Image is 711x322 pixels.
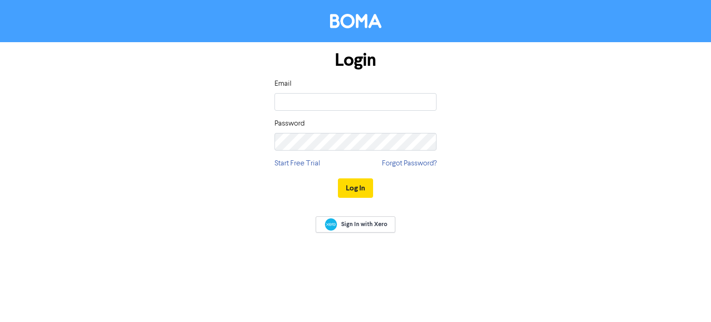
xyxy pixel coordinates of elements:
[330,14,381,28] img: BOMA Logo
[274,118,305,129] label: Password
[274,158,320,169] a: Start Free Trial
[338,178,373,198] button: Log In
[274,50,437,71] h1: Login
[316,216,395,233] a: Sign In with Xero
[325,218,337,231] img: Xero logo
[274,78,292,89] label: Email
[382,158,437,169] a: Forgot Password?
[341,220,387,228] span: Sign In with Xero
